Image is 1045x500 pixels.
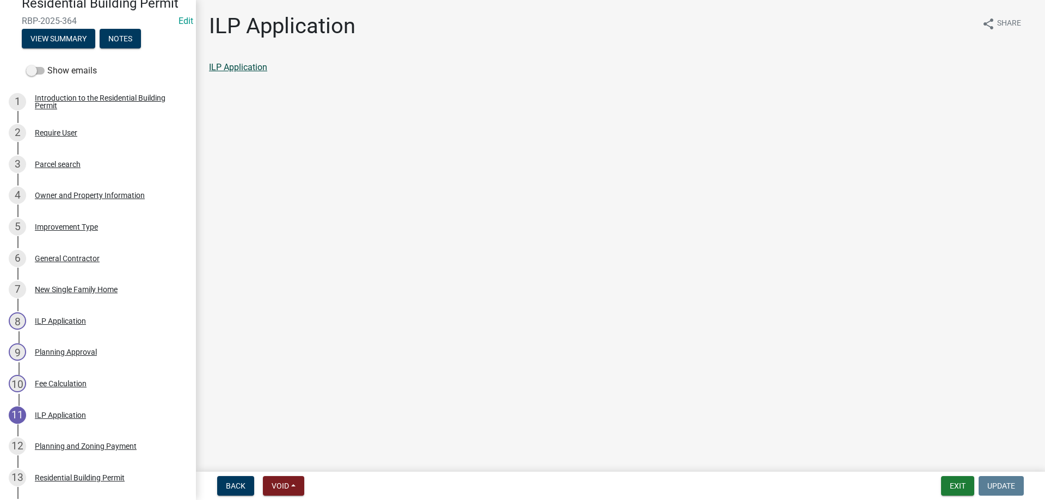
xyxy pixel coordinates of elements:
span: RBP-2025-364 [22,16,174,26]
button: View Summary [22,29,95,48]
div: 13 [9,469,26,486]
a: Edit [179,16,193,26]
div: General Contractor [35,255,100,262]
div: Parcel search [35,161,81,168]
button: Update [979,476,1024,496]
button: Notes [100,29,141,48]
wm-modal-confirm: Notes [100,35,141,44]
div: 10 [9,375,26,392]
div: Residential Building Permit [35,474,125,482]
span: Back [226,482,245,490]
div: 3 [9,156,26,173]
div: ILP Application [35,317,86,325]
div: 12 [9,437,26,455]
div: 8 [9,312,26,330]
div: 7 [9,281,26,298]
div: 9 [9,343,26,361]
div: 4 [9,187,26,204]
div: 1 [9,93,26,110]
div: 2 [9,124,26,141]
h1: ILP Application [209,13,355,39]
wm-modal-confirm: Summary [22,35,95,44]
span: Update [987,482,1015,490]
wm-modal-confirm: Edit Application Number [179,16,193,26]
div: Fee Calculation [35,380,87,387]
div: Owner and Property Information [35,192,145,199]
div: Planning Approval [35,348,97,356]
i: share [982,17,995,30]
a: ILP Application [209,62,267,72]
div: ILP Application [35,411,86,419]
div: Planning and Zoning Payment [35,442,137,450]
div: Require User [35,129,77,137]
div: New Single Family Home [35,286,118,293]
span: Share [997,17,1021,30]
div: 6 [9,250,26,267]
button: shareShare [973,13,1030,34]
div: 5 [9,218,26,236]
div: Improvement Type [35,223,98,231]
span: Void [272,482,289,490]
button: Exit [941,476,974,496]
div: Introduction to the Residential Building Permit [35,94,179,109]
label: Show emails [26,64,97,77]
button: Void [263,476,304,496]
button: Back [217,476,254,496]
div: 11 [9,406,26,424]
